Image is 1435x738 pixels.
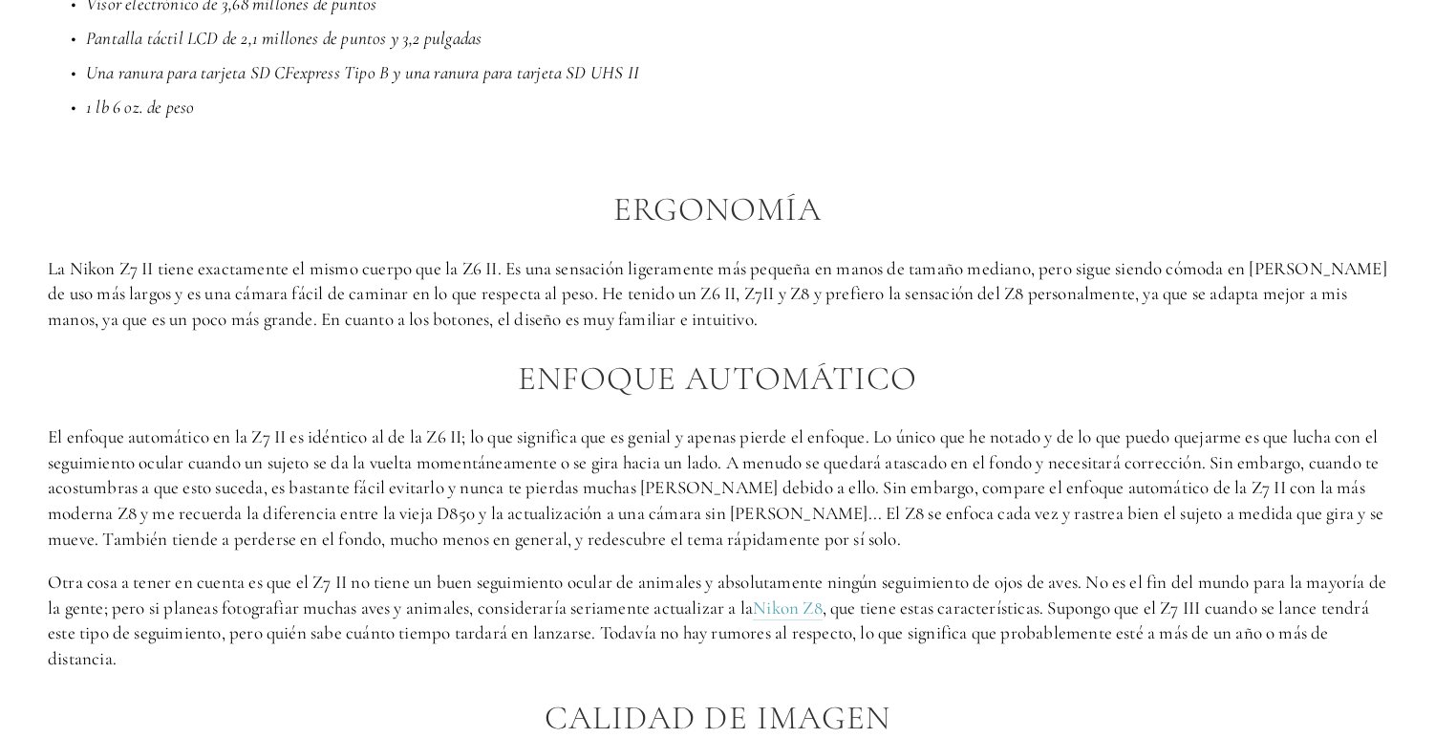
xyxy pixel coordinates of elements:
[48,700,1387,737] h2: CALIDAD DE IMAGEN
[86,27,482,49] em: Pantalla táctil LCD de 2,1 millones de puntos y 3,2 pulgadas
[86,61,639,83] em: Una ranura para tarjeta SD CFexpress Tipo B y una ranura para tarjeta SD UHS II
[48,360,1387,398] h2: ENFOQUE AUTOMÁTICO
[48,256,1387,333] p: La Nikon Z7 II tiene exactamente el mismo cuerpo que la Z6 II. Es una sensación ligeramente más p...
[48,424,1387,552] p: El enfoque automático en la Z7 II es idéntico al de la Z6 II; lo que significa que es genial y ap...
[48,570,1387,671] p: Otra cosa a tener en cuenta es que el Z7 II no tiene un buen seguimiento ocular de animales y abs...
[86,96,194,118] em: 1 lb 6 oz. de peso
[48,191,1387,228] h2: ERGONOMÍA
[753,597,823,620] a: Nikon Z8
